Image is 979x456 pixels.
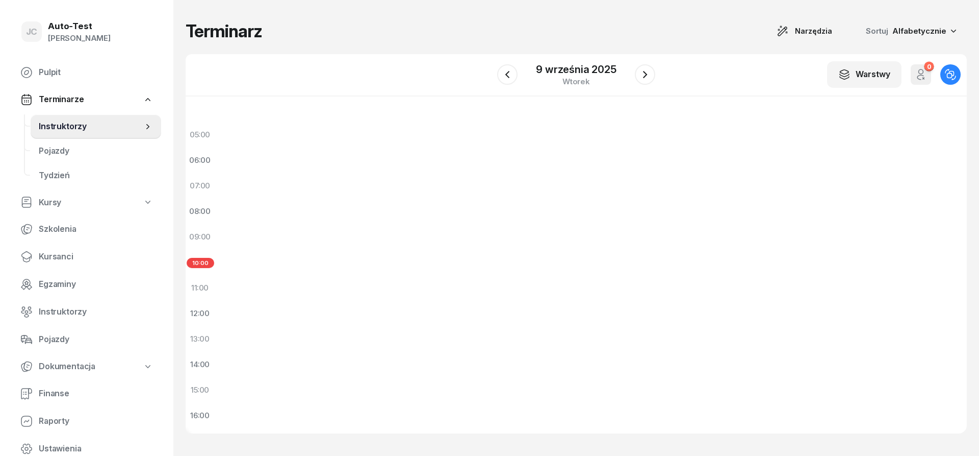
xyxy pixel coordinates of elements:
[39,223,153,236] span: Szkolenia
[838,68,890,81] div: Warstwy
[39,360,95,373] span: Dokumentacja
[39,196,61,209] span: Kursy
[39,415,153,428] span: Raporty
[39,442,153,455] span: Ustawienia
[31,139,161,163] a: Pojazdy
[795,25,832,37] span: Narzędzia
[536,64,616,75] div: 9 września 2025
[186,22,262,40] h1: Terminarz
[12,88,161,111] a: Terminarze
[12,191,161,214] a: Kursy
[186,275,214,301] div: 11:00
[39,169,153,182] span: Tydzień
[12,272,161,297] a: Egzaminy
[39,250,153,263] span: Kursanci
[892,26,946,36] span: Alfabetycznie
[911,64,931,85] button: 0
[39,66,153,79] span: Pulpit
[31,163,161,188] a: Tydzień
[12,245,161,269] a: Kursanci
[31,114,161,139] a: Instruktorzy
[186,250,214,275] div: 10:00
[48,32,111,45] div: [PERSON_NAME]
[767,21,841,41] button: Narzędzia
[48,22,111,31] div: Auto-Test
[186,122,214,148] div: 05:00
[186,403,214,428] div: 16:00
[186,148,214,173] div: 06:00
[186,377,214,403] div: 15:00
[39,145,153,158] span: Pojazdy
[12,355,161,378] a: Dokumentacja
[186,428,214,454] div: 17:00
[39,387,153,400] span: Finanse
[827,61,901,88] button: Warstwy
[854,20,967,42] button: Sortuj Alfabetycznie
[186,301,214,326] div: 12:00
[12,217,161,242] a: Szkolenia
[866,25,890,38] span: Sortuj
[924,62,934,71] div: 0
[186,326,214,352] div: 13:00
[186,173,214,199] div: 07:00
[12,381,161,406] a: Finanse
[39,333,153,346] span: Pojazdy
[186,224,214,250] div: 09:00
[12,60,161,85] a: Pulpit
[12,409,161,434] a: Raporty
[39,93,84,106] span: Terminarze
[187,258,214,268] span: 10:00
[39,278,153,291] span: Egzaminy
[12,300,161,324] a: Instruktorzy
[39,305,153,319] span: Instruktorzy
[186,199,214,224] div: 08:00
[186,352,214,377] div: 14:00
[26,28,38,36] span: JC
[39,120,143,133] span: Instruktorzy
[536,78,616,85] div: wtorek
[12,327,161,352] a: Pojazdy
